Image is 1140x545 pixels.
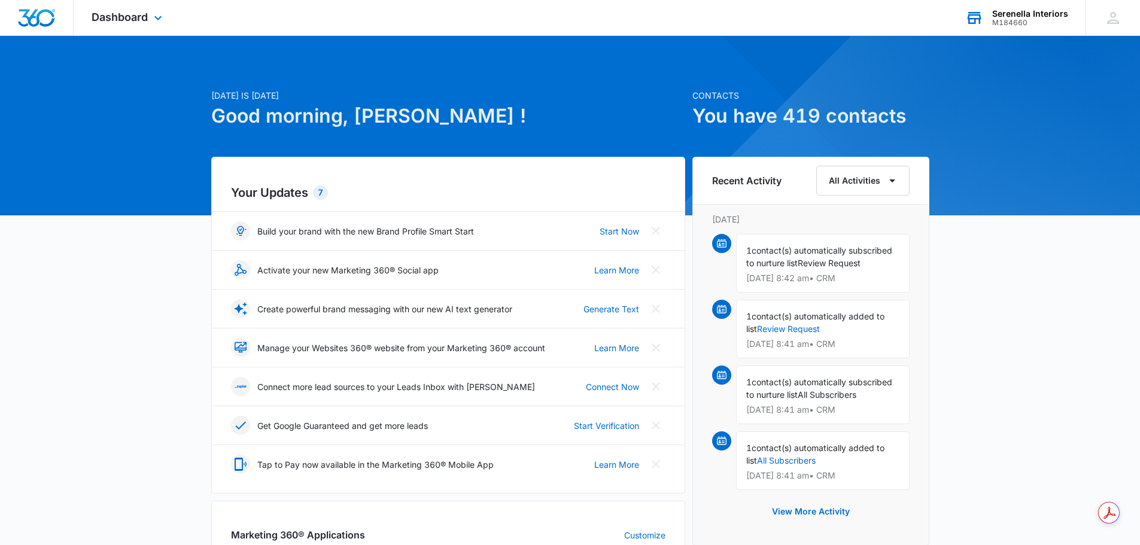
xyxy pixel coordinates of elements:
span: contact(s) automatically added to list [746,311,884,334]
button: Close [646,416,665,435]
a: Connect Now [586,380,639,393]
p: Activate your new Marketing 360® Social app [257,264,439,276]
a: Customize [624,529,665,541]
span: contact(s) automatically subscribed to nurture list [746,377,892,400]
p: Contacts [692,89,929,102]
h1: Good morning, [PERSON_NAME] ! [211,102,685,130]
p: Create powerful brand messaging with our new AI text generator [257,303,512,315]
span: All Subscribers [798,389,856,400]
button: View More Activity [760,497,862,526]
button: Close [646,221,665,240]
a: Learn More [594,458,639,471]
h1: You have 419 contacts [692,102,929,130]
a: Start Verification [574,419,639,432]
h2: Marketing 360® Applications [231,528,365,542]
span: 1 [746,443,752,453]
div: account id [992,19,1068,27]
span: 1 [746,245,752,255]
p: Build your brand with the new Brand Profile Smart Start [257,225,474,238]
p: Connect more lead sources to your Leads Inbox with [PERSON_NAME] [257,380,535,393]
button: All Activities [816,166,910,196]
a: Learn More [594,342,639,354]
p: Get Google Guaranteed and get more leads [257,419,428,432]
h2: Your Updates [231,184,665,202]
p: [DATE] is [DATE] [211,89,685,102]
p: Manage your Websites 360® website from your Marketing 360® account [257,342,545,354]
button: Close [646,338,665,357]
h6: Recent Activity [712,173,782,188]
p: [DATE] 8:41 am • CRM [746,471,899,480]
a: Review Request [757,324,820,334]
span: 1 [746,311,752,321]
p: [DATE] 8:41 am • CRM [746,340,899,348]
a: Generate Text [583,303,639,315]
span: Dashboard [92,11,148,23]
button: Close [646,299,665,318]
a: All Subscribers [757,455,816,465]
div: account name [992,9,1068,19]
div: 7 [313,185,328,200]
button: Close [646,377,665,396]
p: [DATE] 8:41 am • CRM [746,406,899,414]
button: Close [646,455,665,474]
p: [DATE] [712,213,910,226]
span: Review Request [798,258,861,268]
span: contact(s) automatically added to list [746,443,884,465]
button: Close [646,260,665,279]
p: Tap to Pay now available in the Marketing 360® Mobile App [257,458,494,471]
a: Learn More [594,264,639,276]
span: contact(s) automatically subscribed to nurture list [746,245,892,268]
span: 1 [746,377,752,387]
a: Start Now [600,225,639,238]
p: [DATE] 8:42 am • CRM [746,274,899,282]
